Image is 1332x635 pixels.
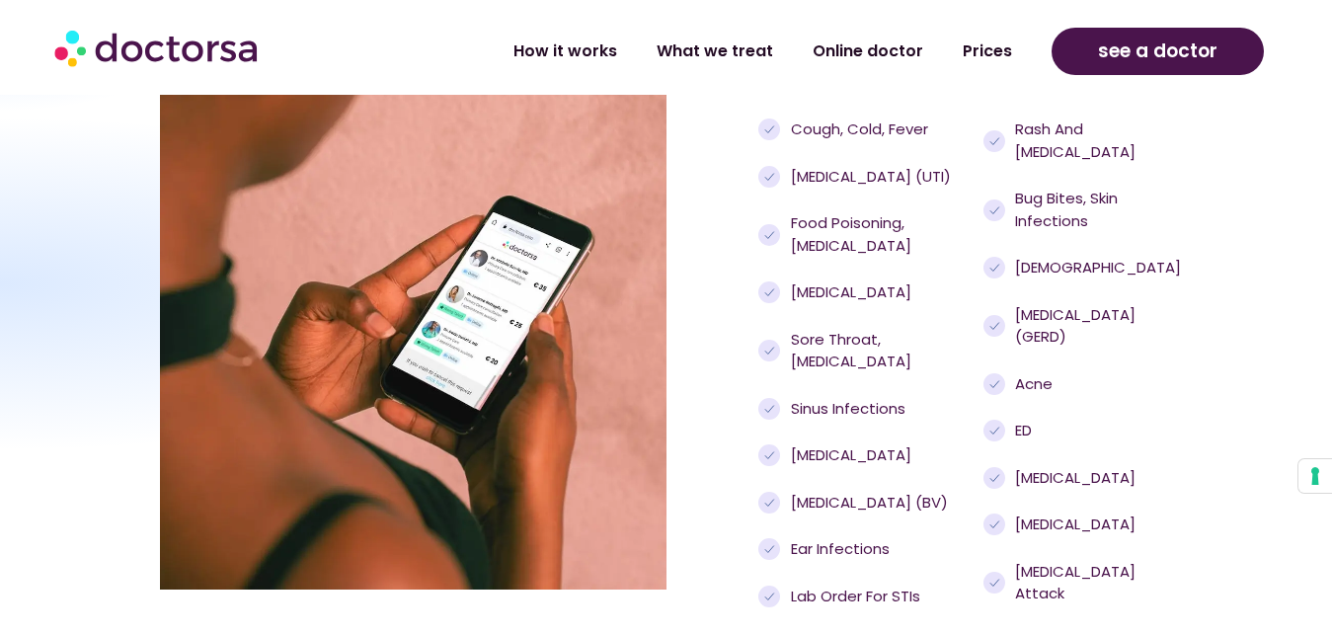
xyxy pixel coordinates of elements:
[793,29,943,74] a: Online doctor
[786,119,928,141] span: Cough, cold, fever
[1010,373,1053,396] span: Acne
[1010,257,1181,279] span: [DEMOGRAPHIC_DATA]
[1052,28,1264,75] a: see a doctor
[786,586,920,608] span: Lab order for STIs
[758,538,974,561] a: Ear infections
[355,29,1033,74] nav: Menu
[758,281,974,304] a: [MEDICAL_DATA]
[1010,119,1167,163] span: Rash and [MEDICAL_DATA]
[943,29,1032,74] a: Prices
[1098,36,1217,67] span: see a doctor
[1010,304,1167,349] span: [MEDICAL_DATA] (GERD)
[758,492,974,515] a: [MEDICAL_DATA] (BV)
[983,514,1167,536] a: [MEDICAL_DATA]
[983,561,1167,605] a: [MEDICAL_DATA] attack
[786,492,948,515] span: [MEDICAL_DATA] (BV)
[786,281,911,304] span: [MEDICAL_DATA]
[1298,459,1332,493] button: Your consent preferences for tracking technologies
[983,188,1167,232] a: Bug bites, skin infections
[637,29,793,74] a: What we treat
[758,166,974,189] a: [MEDICAL_DATA] (UTI)
[786,166,951,189] span: [MEDICAL_DATA] (UTI)
[1010,514,1136,536] span: [MEDICAL_DATA]
[983,373,1167,396] a: Acne
[786,329,974,373] span: Sore throat, [MEDICAL_DATA]
[786,538,890,561] span: Ear infections
[1010,561,1167,605] span: [MEDICAL_DATA] attack
[786,212,974,257] span: Food poisoning, [MEDICAL_DATA]
[758,212,974,257] a: Food poisoning, [MEDICAL_DATA]
[494,29,637,74] a: How it works
[1010,420,1032,442] span: ED
[758,119,974,141] a: Cough, cold, fever
[758,444,974,467] a: [MEDICAL_DATA]
[786,398,905,421] span: Sinus infections
[983,257,1167,279] a: [DEMOGRAPHIC_DATA]
[758,398,974,421] a: Sinus infections
[1010,467,1136,490] span: [MEDICAL_DATA]
[983,119,1167,163] a: Rash and [MEDICAL_DATA]
[786,444,911,467] span: [MEDICAL_DATA]
[758,329,974,373] a: Sore throat, [MEDICAL_DATA]
[1010,188,1167,232] span: Bug bites, skin infections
